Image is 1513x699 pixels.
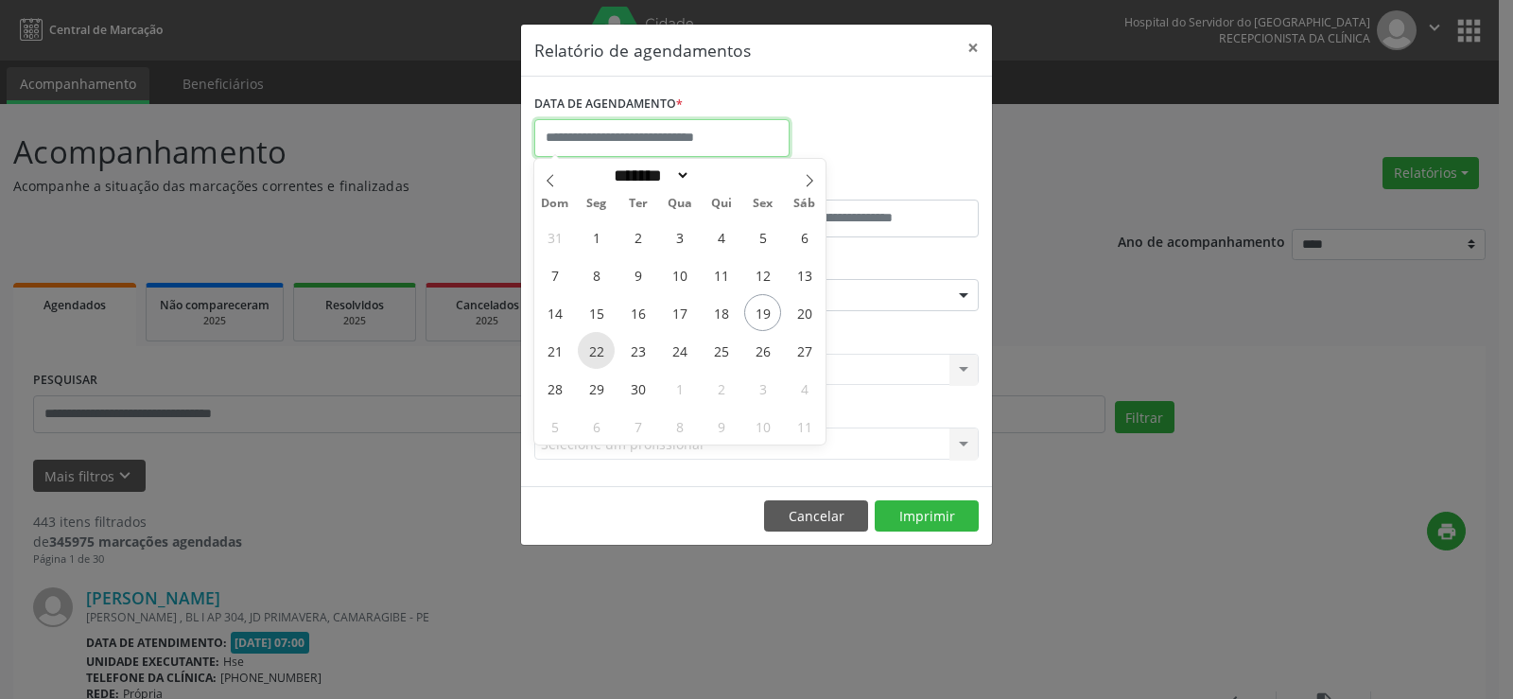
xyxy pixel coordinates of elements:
span: Setembro 30, 2025 [619,370,656,407]
label: DATA DE AGENDAMENTO [534,90,683,119]
span: Outubro 7, 2025 [619,408,656,445]
span: Setembro 1, 2025 [578,218,615,255]
span: Setembro 17, 2025 [661,294,698,331]
span: Setembro 11, 2025 [703,256,739,293]
span: Agosto 31, 2025 [536,218,573,255]
span: Setembro 2, 2025 [619,218,656,255]
span: Outubro 1, 2025 [661,370,698,407]
span: Setembro 25, 2025 [703,332,739,369]
span: Setembro 12, 2025 [744,256,781,293]
span: Setembro 27, 2025 [786,332,823,369]
select: Month [607,166,690,185]
span: Dom [534,198,576,210]
span: Setembro 24, 2025 [661,332,698,369]
button: Close [954,25,992,71]
span: Outubro 9, 2025 [703,408,739,445]
span: Setembro 5, 2025 [744,218,781,255]
span: Qua [659,198,701,210]
span: Setembro 22, 2025 [578,332,615,369]
span: Outubro 8, 2025 [661,408,698,445]
span: Setembro 4, 2025 [703,218,739,255]
span: Setembro 8, 2025 [578,256,615,293]
label: ATÉ [761,170,979,200]
h5: Relatório de agendamentos [534,38,751,62]
span: Setembro 16, 2025 [619,294,656,331]
span: Qui [701,198,742,210]
span: Outubro 11, 2025 [786,408,823,445]
span: Outubro 6, 2025 [578,408,615,445]
span: Outubro 2, 2025 [703,370,739,407]
span: Setembro 29, 2025 [578,370,615,407]
span: Seg [576,198,617,210]
span: Outubro 10, 2025 [744,408,781,445]
span: Setembro 9, 2025 [619,256,656,293]
span: Sex [742,198,784,210]
span: Setembro 15, 2025 [578,294,615,331]
span: Setembro 23, 2025 [619,332,656,369]
button: Imprimir [875,500,979,533]
span: Setembro 19, 2025 [744,294,781,331]
span: Outubro 4, 2025 [786,370,823,407]
span: Setembro 28, 2025 [536,370,573,407]
button: Cancelar [764,500,868,533]
span: Setembro 18, 2025 [703,294,739,331]
span: Outubro 3, 2025 [744,370,781,407]
span: Setembro 7, 2025 [536,256,573,293]
span: Setembro 26, 2025 [744,332,781,369]
span: Sáb [784,198,826,210]
span: Setembro 13, 2025 [786,256,823,293]
span: Setembro 21, 2025 [536,332,573,369]
span: Setembro 14, 2025 [536,294,573,331]
span: Ter [617,198,659,210]
span: Setembro 6, 2025 [786,218,823,255]
span: Setembro 20, 2025 [786,294,823,331]
input: Year [690,166,753,185]
span: Setembro 3, 2025 [661,218,698,255]
span: Setembro 10, 2025 [661,256,698,293]
span: Outubro 5, 2025 [536,408,573,445]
